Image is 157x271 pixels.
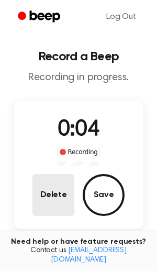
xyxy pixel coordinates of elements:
[83,174,125,216] button: Save Audio Record
[10,7,70,27] a: Beep
[58,119,99,141] span: 0:04
[32,174,74,216] button: Delete Audio Record
[6,246,151,265] span: Contact us
[57,147,100,157] div: Recording
[8,71,149,84] p: Recording in progress.
[8,50,149,63] h1: Record a Beep
[51,247,127,264] a: [EMAIL_ADDRESS][DOMAIN_NAME]
[96,4,147,29] a: Log Out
